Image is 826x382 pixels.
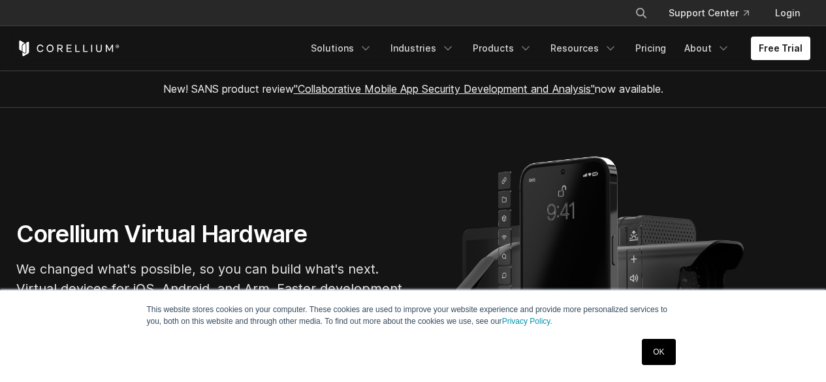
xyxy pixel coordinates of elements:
a: About [676,37,738,60]
a: Products [465,37,540,60]
button: Search [629,1,653,25]
a: Free Trial [751,37,810,60]
a: Privacy Policy. [502,317,552,326]
p: This website stores cookies on your computer. These cookies are used to improve your website expe... [147,304,680,327]
span: New! SANS product review now available. [163,82,663,95]
a: "Collaborative Mobile App Security Development and Analysis" [294,82,595,95]
a: Industries [383,37,462,60]
a: Resources [543,37,625,60]
a: Login [765,1,810,25]
a: Pricing [627,37,674,60]
div: Navigation Menu [303,37,810,60]
div: Navigation Menu [619,1,810,25]
a: Support Center [658,1,759,25]
p: We changed what's possible, so you can build what's next. Virtual devices for iOS, Android, and A... [16,259,408,318]
a: Solutions [303,37,380,60]
h1: Corellium Virtual Hardware [16,219,408,249]
a: OK [642,339,675,365]
a: Corellium Home [16,40,120,56]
